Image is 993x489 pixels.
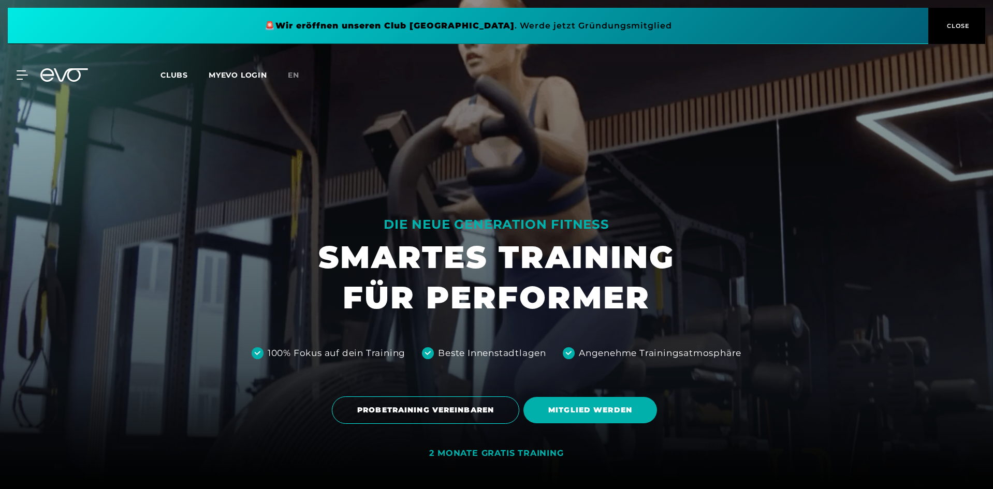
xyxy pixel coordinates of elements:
span: PROBETRAINING VEREINBAREN [357,405,494,416]
span: en [288,70,299,80]
button: CLOSE [928,8,985,44]
a: MITGLIED WERDEN [523,389,661,431]
a: PROBETRAINING VEREINBAREN [332,389,523,432]
a: MYEVO LOGIN [209,70,267,80]
div: DIE NEUE GENERATION FITNESS [318,216,675,233]
span: CLOSE [944,21,970,31]
span: Clubs [160,70,188,80]
div: Angenehme Trainingsatmosphäre [579,347,741,360]
h1: SMARTES TRAINING FÜR PERFORMER [318,237,675,318]
a: en [288,69,312,81]
a: Clubs [160,70,209,80]
div: Beste Innenstadtlagen [438,347,546,360]
div: 2 MONATE GRATIS TRAINING [429,448,563,459]
span: MITGLIED WERDEN [548,405,632,416]
div: 100% Fokus auf dein Training [268,347,405,360]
